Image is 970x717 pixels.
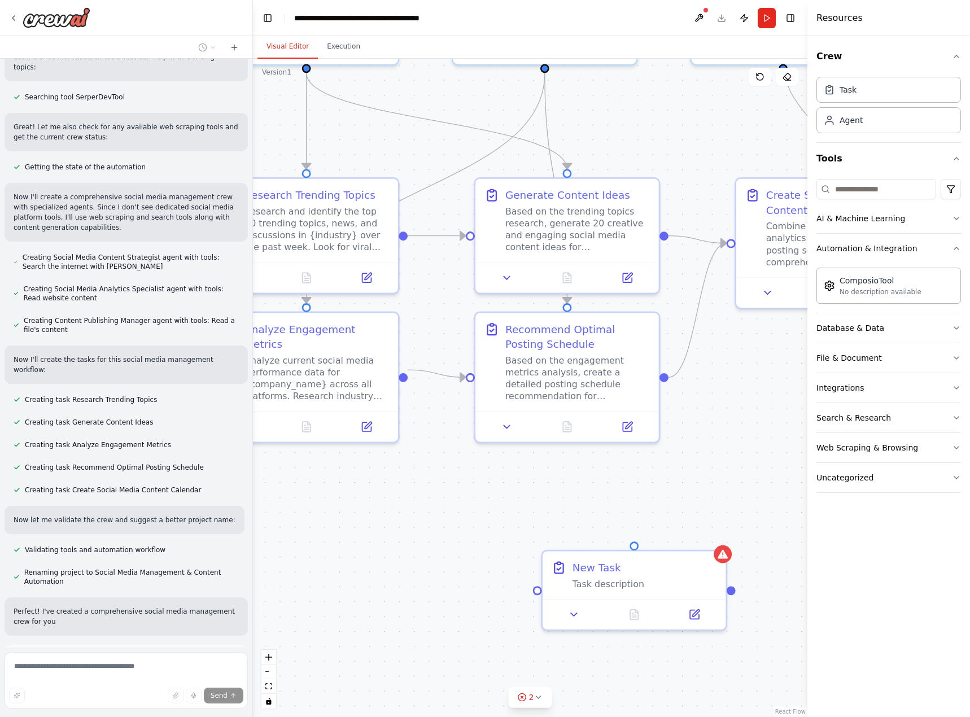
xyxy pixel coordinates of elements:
span: Creating task Research Trending Topics [25,395,157,404]
button: Automation & Integration [816,234,961,263]
nav: breadcrumb [294,12,421,24]
p: Now let me validate the crew and suggest a better project name: [14,515,235,525]
button: Send [204,688,243,703]
span: Validating tools and automation workflow [25,545,165,554]
div: Version 1 [262,68,291,77]
button: Switch to previous chat [194,41,221,54]
button: Execution [318,35,369,59]
div: Recommend Optimal Posting Schedule [505,322,650,352]
div: Based on the engagement metrics analysis, create a detailed posting schedule recommendation for {... [505,355,650,402]
img: Logo [23,7,90,28]
button: Click to speak your automation idea [186,688,202,703]
button: Start a new chat [225,41,243,54]
span: Creating task Create Social Media Content Calendar [25,486,201,495]
div: Automation & Integration [816,243,917,254]
span: Creating task Analyze Engagement Metrics [25,440,171,449]
div: Task [840,84,857,95]
div: Research Trending TopicsResearch and identify the top 10 trending topics, news, and discussions i... [213,177,400,294]
button: File & Document [816,343,961,373]
div: Automation & Integration [816,263,961,313]
button: Visual Editor [257,35,318,59]
button: zoom out [261,664,276,679]
button: Open in side panel [668,606,720,624]
p: Now I'll create the tasks for this social media management workflow: [14,355,239,375]
button: No output available [275,418,338,436]
button: No output available [602,606,666,624]
button: Web Scraping & Browsing [816,433,961,462]
button: Crew [816,41,961,72]
g: Edge from d7cd3d14-faf3-4b87-ac83-f2924c3c9735 to df7b8629-4681-4d3e-946a-cd461734060f [299,73,552,303]
button: zoom in [261,650,276,664]
button: Hide left sidebar [260,10,276,26]
button: Open in side panel [602,418,653,436]
button: Improve this prompt [9,688,25,703]
div: Tools [816,174,961,502]
div: Generate Content IdeasBased on the trending topics research, generate 20 creative and engaging so... [474,177,660,294]
p: Now I'll create a comprehensive social media management crew with specialized agents. Since I don... [14,192,239,233]
span: Searching tool SerperDevTool [25,93,125,102]
div: React Flow controls [261,650,276,709]
div: Uncategorized [816,472,873,483]
div: Recommend Optimal Posting ScheduleBased on the engagement metrics analysis, create a detailed pos... [474,312,660,444]
span: Creating Social Media Analytics Specialist agent with tools: Read website content [23,285,239,303]
div: Integrations [816,382,864,394]
div: New TaskTask description [541,550,727,631]
div: Create Social Media Content Calendar [766,187,911,217]
button: fit view [261,679,276,694]
g: Edge from f5c69202-668b-469a-a68b-6e094a18bf4f to 152e7d4f-6813-4d83-b98b-28abbe80af0f [299,73,313,169]
p: Great! Let me also check for any available web scraping tools and get the current crew status: [14,122,239,142]
button: Open in side panel [341,418,392,436]
button: Uncategorized [816,463,961,492]
g: Edge from d7cd3d14-faf3-4b87-ac83-f2924c3c9735 to 109f4fc1-2d45-4110-a7f2-e96ca61d5511 [538,73,575,303]
button: Open in side panel [602,269,653,287]
div: Create Social Media Content CalendarCombine the content ideas, analytics insights, and optimal po... [735,177,921,309]
span: Creating Social Media Content Strategist agent with tools: Search the internet with [PERSON_NAME] [23,253,239,271]
g: Edge from df7b8629-4681-4d3e-946a-cd461734060f to 109f4fc1-2d45-4110-a7f2-e96ca61d5511 [408,362,466,385]
div: Search & Research [816,412,891,423]
g: Edge from 152e7d4f-6813-4d83-b98b-28abbe80af0f to 6fcaa45a-8917-4896-83b3-097f8bccf272 [408,228,466,243]
p: Let me check for research tools that can help with trending topics: [14,52,239,72]
div: Analyze Engagement Metrics [244,322,389,352]
div: Research and identify the top 10 trending topics, news, and discussions in {industry} over the pa... [244,206,389,253]
span: Creating task Recommend Optimal Posting Schedule [25,463,204,472]
button: toggle interactivity [261,694,276,709]
div: Analyze current social media performance data for {company_name} across all platforms. Research i... [244,355,389,402]
div: Task description [573,578,717,590]
button: No output available [275,269,338,287]
div: ComposioTool [840,275,921,286]
span: Creating task Generate Content Ideas [25,418,153,427]
h4: Resources [816,11,863,25]
button: Tools [816,143,961,174]
button: No output available [796,284,859,302]
div: Agent [840,115,863,126]
div: No description available [840,287,921,296]
span: Getting the state of the automation [25,163,146,172]
div: AI & Machine Learning [816,213,905,224]
g: Edge from f5c69202-668b-469a-a68b-6e094a18bf4f to 6fcaa45a-8917-4896-83b3-097f8bccf272 [299,73,574,169]
div: Combine the content ideas, analytics insights, and optimal posting schedule to create a comprehen... [766,221,911,268]
div: Research Trending Topics [244,187,375,202]
div: File & Document [816,352,882,364]
button: Integrations [816,373,961,403]
div: Crew [816,72,961,142]
div: Database & Data [816,322,884,334]
button: AI & Machine Learning [816,204,961,233]
img: Composiotool [824,280,835,291]
div: Based on the trending topics research, generate 20 creative and engaging social media content ide... [505,206,650,253]
g: Edge from 109f4fc1-2d45-4110-a7f2-e96ca61d5511 to d5708134-eb19-486c-89d8-d38f6e086e25 [668,236,727,385]
button: Search & Research [816,403,961,432]
a: React Flow attribution [775,709,806,715]
span: 2 [529,692,534,703]
button: 2 [509,687,552,708]
button: No output available [536,418,599,436]
button: No output available [536,269,599,287]
span: Renaming project to Social Media Management & Content Automation [24,568,239,586]
p: Perfect! I've created a comprehensive social media management crew for you [14,606,239,627]
div: New Task [573,560,621,575]
button: Hide right sidebar [783,10,798,26]
span: Creating Content Publishing Manager agent with tools: Read a file's content [24,316,239,334]
button: Open in side panel [341,269,392,287]
button: Upload files [168,688,183,703]
div: Analyze Engagement MetricsAnalyze current social media performance data for {company_name} across... [213,312,400,444]
g: Edge from 6fcaa45a-8917-4896-83b3-097f8bccf272 to d5708134-eb19-486c-89d8-d38f6e086e25 [668,228,727,251]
